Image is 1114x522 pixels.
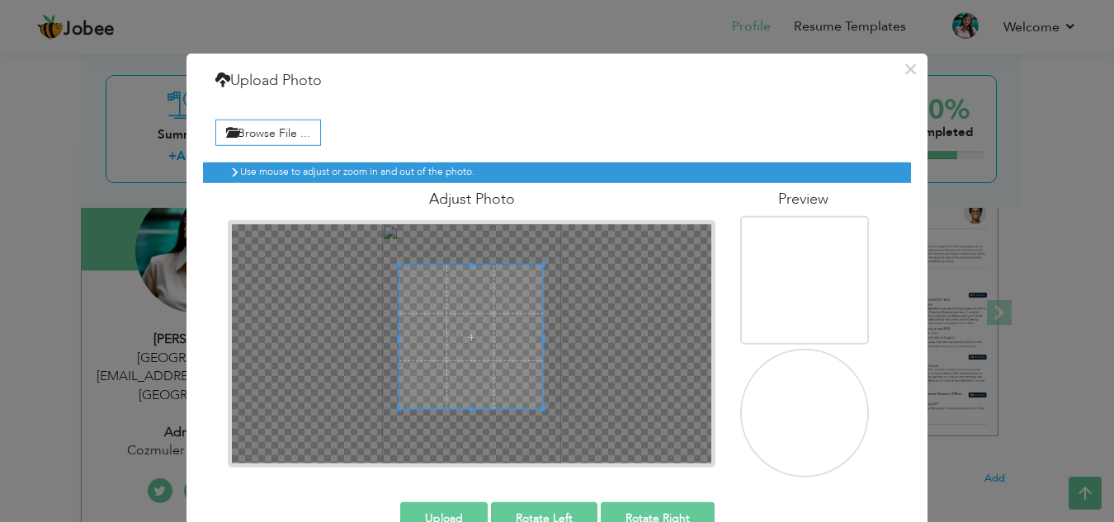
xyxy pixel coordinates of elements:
h4: Adjust Photo [228,191,715,208]
h4: Preview [740,191,866,208]
h6: Use mouse to adjust or zoom in and out of the photo. [240,166,877,176]
img: 23589e90-850a-4c7f-89c9-b099bfd26263 [726,181,887,395]
h4: Upload Photo [215,69,322,91]
label: Browse File ... [215,120,321,145]
button: × [897,55,923,82]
